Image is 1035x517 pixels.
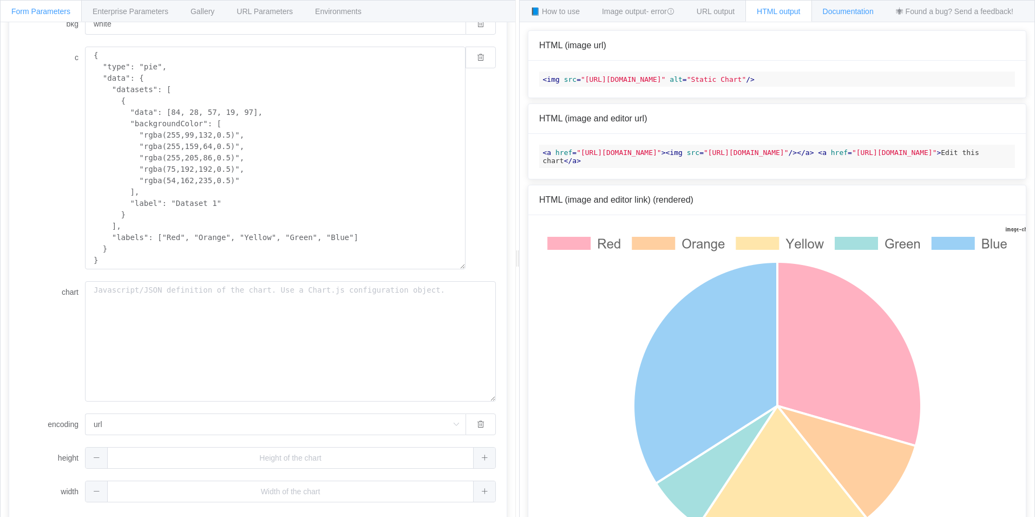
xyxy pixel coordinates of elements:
[823,7,874,16] span: Documentation
[85,447,496,469] input: Height of the chart
[822,148,827,157] span: a
[687,75,746,83] span: "Static Chart"
[602,7,674,16] span: Image output
[670,75,682,83] span: alt
[85,413,466,435] input: Select
[85,13,466,35] input: Background of the chart canvas. Accepts rgb (rgb(255,255,120)), colors (red), and url-encoded hex...
[20,481,85,502] label: width
[85,481,496,502] input: Width of the chart
[539,41,606,50] span: HTML (image url)
[831,148,848,157] span: href
[704,148,789,157] span: "[URL][DOMAIN_NAME]"
[646,7,674,16] span: - error
[539,195,693,204] span: HTML (image and editor link) (rendered)
[581,75,666,83] span: "[URL][DOMAIN_NAME]"
[687,148,699,157] span: src
[530,7,580,16] span: 📘 How to use
[191,7,214,16] span: Gallery
[555,148,572,157] span: href
[564,157,581,165] span: </ >
[797,148,814,157] span: </ >
[896,7,1013,16] span: 🕷 Found a bug? Send a feedback!
[237,7,293,16] span: URL Parameters
[20,13,85,35] label: bkg
[572,157,577,165] span: a
[666,148,797,157] span: < = />
[670,148,682,157] span: img
[539,145,1015,168] code: Edit this chart
[11,7,70,16] span: Form Parameters
[539,114,647,123] span: HTML (image and editor url)
[818,148,941,157] span: < = >
[20,413,85,435] label: encoding
[93,7,168,16] span: Enterprise Parameters
[20,47,85,68] label: c
[547,75,559,83] span: img
[543,148,666,157] span: < = >
[852,148,937,157] span: "[URL][DOMAIN_NAME]"
[547,148,551,157] span: a
[20,447,85,469] label: height
[697,7,735,16] span: URL output
[315,7,362,16] span: Environments
[20,281,85,303] label: chart
[543,75,755,83] span: < = = />
[805,148,810,157] span: a
[757,7,800,16] span: HTML output
[577,148,661,157] span: "[URL][DOMAIN_NAME]"
[564,75,577,83] span: src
